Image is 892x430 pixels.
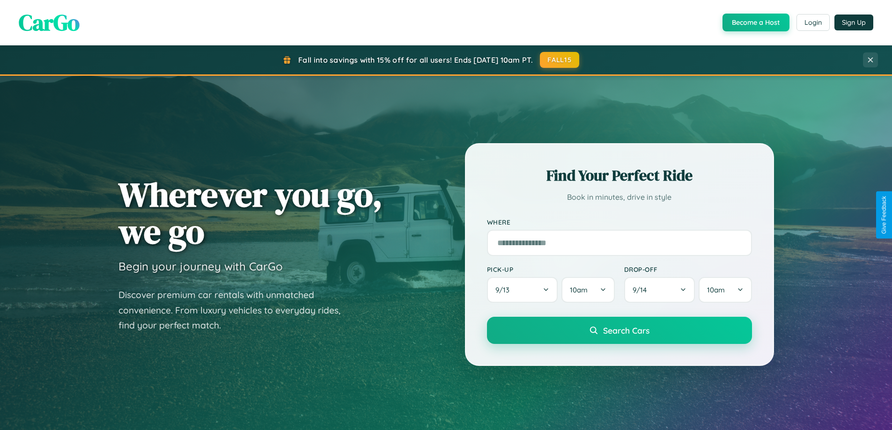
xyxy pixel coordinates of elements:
[881,196,887,234] div: Give Feedback
[487,277,558,303] button: 9/13
[298,55,533,65] span: Fall into savings with 15% off for all users! Ends [DATE] 10am PT.
[487,165,752,186] h2: Find Your Perfect Ride
[540,52,579,68] button: FALL15
[699,277,752,303] button: 10am
[603,325,649,335] span: Search Cars
[487,190,752,204] p: Book in minutes, drive in style
[118,176,383,250] h1: Wherever you go, we go
[118,287,353,333] p: Discover premium car rentals with unmatched convenience. From luxury vehicles to everyday rides, ...
[487,218,752,226] label: Where
[633,285,651,294] span: 9 / 14
[19,7,80,38] span: CarGo
[624,265,752,273] label: Drop-off
[707,285,725,294] span: 10am
[487,265,615,273] label: Pick-up
[487,317,752,344] button: Search Cars
[624,277,695,303] button: 9/14
[118,259,283,273] h3: Begin your journey with CarGo
[722,14,789,31] button: Become a Host
[834,15,873,30] button: Sign Up
[561,277,614,303] button: 10am
[495,285,514,294] span: 9 / 13
[796,14,830,31] button: Login
[570,285,588,294] span: 10am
